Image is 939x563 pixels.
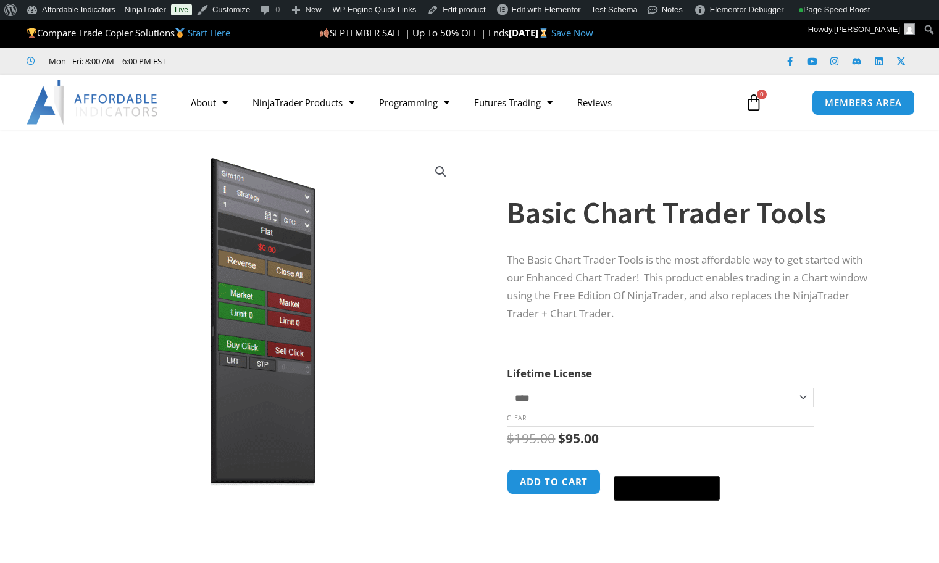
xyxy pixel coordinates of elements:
h1: Basic Chart Trader Tools [507,191,867,235]
a: Howdy, [804,20,920,40]
img: BasicTools | Affordable Indicators – NinjaTrader [64,151,461,493]
p: The Basic Chart Trader Tools is the most affordable way to get started with our Enhanced Chart Tr... [507,251,867,323]
a: NinjaTrader Products [240,88,367,117]
button: Buy with GPay [614,476,720,501]
span: Compare Trade Copier Solutions [27,27,230,39]
a: Start Here [188,27,230,39]
a: MEMBERS AREA [812,90,915,115]
a: Programming [367,88,462,117]
button: Add to cart [507,469,601,494]
a: Clear options [507,414,526,422]
a: Futures Trading [462,88,565,117]
img: 🍂 [320,28,329,38]
strong: [DATE] [509,27,551,39]
a: About [178,88,240,117]
img: 🏆 [27,28,36,38]
a: Reviews [565,88,624,117]
img: 🥇 [175,28,185,38]
span: SEPTEMBER SALE | Up To 50% OFF | Ends [319,27,509,39]
span: MEMBERS AREA [825,98,902,107]
span: Edit with Elementor [512,5,581,14]
img: ⌛ [539,28,548,38]
bdi: 195.00 [507,430,555,447]
a: Live [171,4,192,15]
a: 0 [727,85,781,120]
span: $ [507,430,514,447]
bdi: 95.00 [558,430,599,447]
a: Save Now [551,27,593,39]
iframe: Secure express checkout frame [611,467,722,472]
span: 0 [757,90,767,99]
span: $ [558,430,565,447]
iframe: Customer reviews powered by Trustpilot [183,55,369,67]
nav: Menu [178,88,733,117]
span: Mon - Fri: 8:00 AM – 6:00 PM EST [46,54,166,69]
label: Lifetime License [507,366,592,380]
img: LogoAI | Affordable Indicators – NinjaTrader [27,80,159,125]
span: [PERSON_NAME] [834,25,900,34]
a: View full-screen image gallery [430,161,452,183]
